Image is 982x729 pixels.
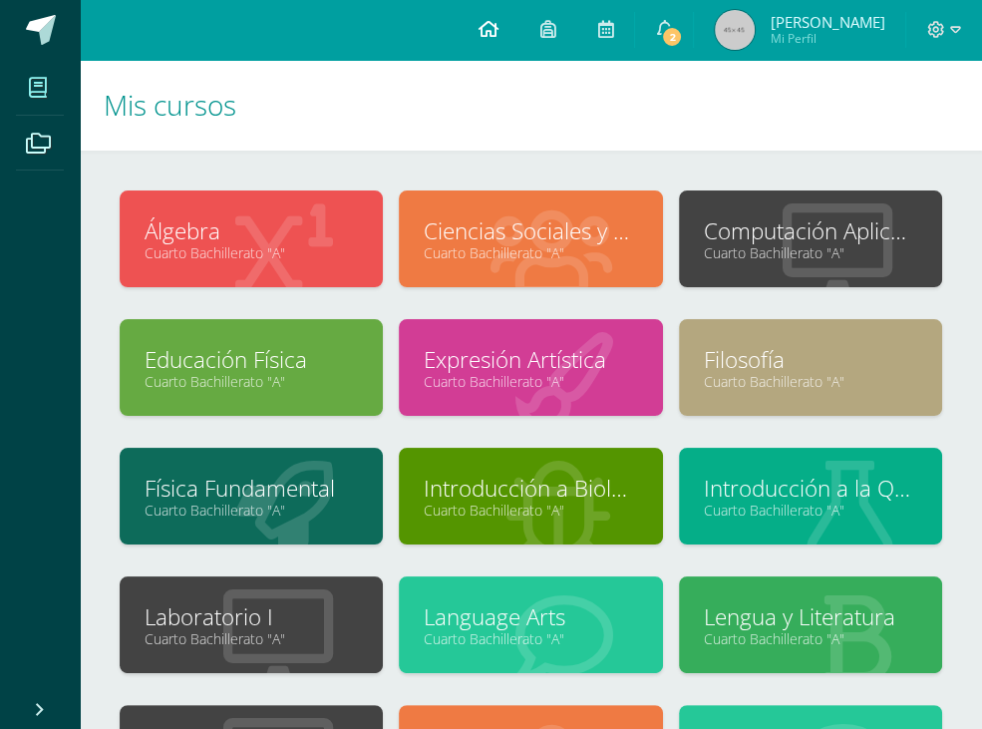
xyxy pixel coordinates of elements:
[704,501,917,520] a: Cuarto Bachillerato "A"
[704,629,917,648] a: Cuarto Bachillerato "A"
[424,629,637,648] a: Cuarto Bachillerato "A"
[704,215,917,246] a: Computación Aplicada
[424,372,637,391] a: Cuarto Bachillerato "A"
[704,372,917,391] a: Cuarto Bachillerato "A"
[704,344,917,375] a: Filosofía
[424,601,637,632] a: Language Arts
[704,243,917,262] a: Cuarto Bachillerato "A"
[661,26,683,48] span: 2
[424,215,637,246] a: Ciencias Sociales y Formación Ciudadana
[104,86,236,124] span: Mis cursos
[145,243,358,262] a: Cuarto Bachillerato "A"
[145,372,358,391] a: Cuarto Bachillerato "A"
[704,601,917,632] a: Lengua y Literatura
[770,30,884,47] span: Mi Perfil
[145,601,358,632] a: Laboratorio I
[424,473,637,504] a: Introducción a Biología
[424,243,637,262] a: Cuarto Bachillerato "A"
[145,215,358,246] a: Álgebra
[145,473,358,504] a: Física Fundamental
[145,344,358,375] a: Educación Física
[424,344,637,375] a: Expresión Artística
[770,12,884,32] span: [PERSON_NAME]
[704,473,917,504] a: Introducción a la Química
[145,501,358,520] a: Cuarto Bachillerato "A"
[715,10,755,50] img: 45x45
[145,629,358,648] a: Cuarto Bachillerato "A"
[424,501,637,520] a: Cuarto Bachillerato "A"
